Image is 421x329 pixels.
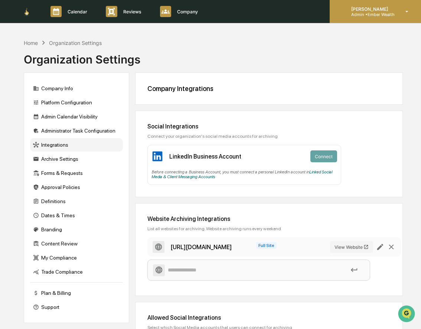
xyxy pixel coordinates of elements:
div: Company Info [30,82,123,95]
a: 🔎Data Lookup [4,105,50,118]
p: Admin • Ember Wealth [345,12,395,17]
div: Content Review [30,237,123,250]
button: Start new chat [126,59,135,68]
a: 🗄️Attestations [51,91,95,104]
div: Social Integrations [147,123,391,130]
div: Start new chat [25,57,122,64]
img: logo [18,7,36,17]
div: 🗄️ [54,94,60,100]
div: Trade Compliance [30,265,123,278]
button: Connect [310,150,337,162]
span: Full Site [256,242,277,249]
div: Definitions [30,195,123,208]
div: Allowed Social Integrations [147,314,391,321]
p: Calendar [62,9,91,14]
a: Powered byPylon [52,126,90,131]
div: We're available if you need us! [25,64,94,70]
p: How can we help? [7,16,135,27]
div: Dates & Times [30,209,123,222]
span: Attestations [61,94,92,101]
div: LinkedIn Business Account [169,153,241,160]
span: Pylon [74,126,90,131]
div: Platform Configuration [30,96,123,109]
p: [PERSON_NAME] [345,6,395,12]
div: Organization Settings [24,47,140,66]
span: Data Lookup [15,108,47,115]
img: LinkedIn Business Account Icon [151,150,163,162]
div: Before connecting a Business Account, you must connect a personal LinkedIn account in [151,167,337,179]
div: Home [24,40,38,46]
div: 🖐️ [7,94,13,100]
div: 🔎 [7,108,13,114]
iframe: Open customer support [397,304,417,325]
img: 1746055101610-c473b297-6a78-478c-a979-82029cc54cd1 [7,57,21,70]
div: List all websites for archiving. Website archiving runs every weekend [147,226,391,231]
a: 🖐️Preclearance [4,91,51,104]
div: Integrations [30,138,123,152]
span: Preclearance [15,94,48,101]
div: Website Archiving Integrations [147,215,391,222]
p: Company [171,9,202,14]
div: Archive Settings [30,152,123,166]
div: Connect your organization's social media accounts for archiving [147,134,391,139]
a: Linked Social Media & Client Messaging Accounts [151,170,332,179]
div: Branding [30,223,123,236]
div: Company Integrations [147,85,391,92]
div: Administrator Task Configuration [30,124,123,137]
div: Support [30,300,123,314]
div: My Compliance [30,251,123,264]
div: Plan & Billing [30,286,123,300]
div: Organization Settings [49,40,102,46]
div: Forms & Requests [30,166,123,180]
div: Admin Calendar Visibility [30,110,123,123]
div: https://www.emberwealthcfp.com/ [170,244,232,251]
button: View Website [330,241,373,253]
div: Approval Policies [30,180,123,194]
p: Reviews [117,9,145,14]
